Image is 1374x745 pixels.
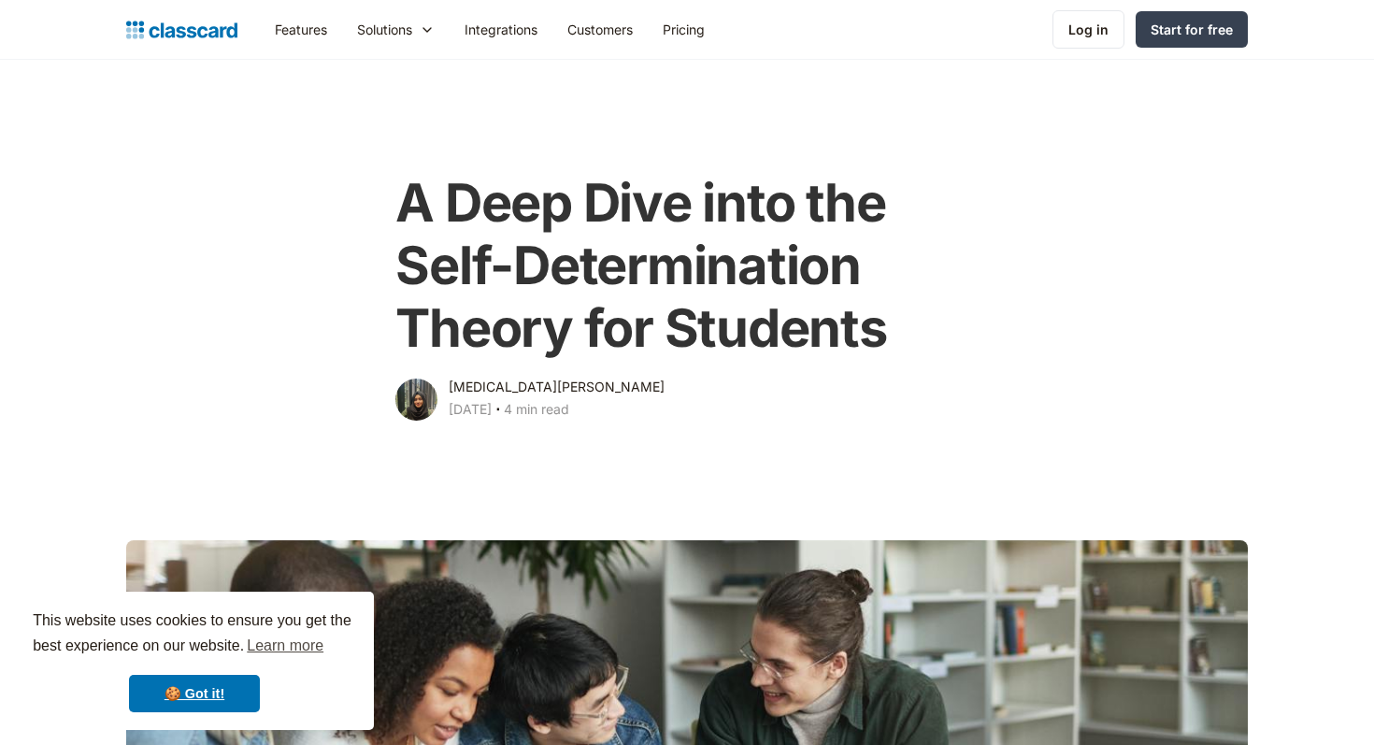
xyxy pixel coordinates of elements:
div: [DATE] [449,398,492,421]
div: Solutions [342,8,450,50]
div: 4 min read [504,398,569,421]
div: cookieconsent [15,592,374,730]
a: home [126,17,237,43]
h1: A Deep Dive into the Self-Determination Theory for Students [395,172,978,361]
div: ‧ [492,398,504,424]
div: Log in [1068,20,1109,39]
a: learn more about cookies [244,632,326,660]
span: This website uses cookies to ensure you get the best experience on our website. [33,609,356,660]
div: Solutions [357,20,412,39]
a: Start for free [1136,11,1248,48]
a: Features [260,8,342,50]
a: Integrations [450,8,552,50]
a: Log in [1052,10,1124,49]
a: Customers [552,8,648,50]
a: dismiss cookie message [129,675,260,712]
a: Pricing [648,8,720,50]
div: Start for free [1151,20,1233,39]
div: [MEDICAL_DATA][PERSON_NAME] [449,376,665,398]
